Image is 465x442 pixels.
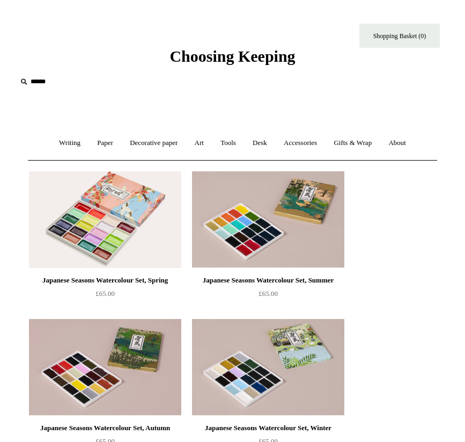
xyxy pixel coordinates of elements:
[245,129,275,157] a: Desk
[192,274,344,318] a: Japanese Seasons Watercolour Set, Summer £65.00
[122,129,185,157] a: Decorative paper
[169,47,295,65] span: Choosing Keeping
[213,129,243,157] a: Tools
[51,129,88,157] a: Writing
[169,56,295,63] a: Choosing Keeping
[29,319,181,416] img: Japanese Seasons Watercolour Set, Autumn
[29,274,181,318] a: Japanese Seasons Watercolour Set, Spring £65.00
[326,129,379,157] a: Gifts & Wrap
[195,274,342,287] div: Japanese Seasons Watercolour Set, Summer
[29,319,181,416] a: Japanese Seasons Watercolour Set, Autumn Japanese Seasons Watercolour Set, Autumn
[359,24,440,48] a: Shopping Basket (0)
[95,289,115,298] span: £65.00
[192,171,344,268] img: Japanese Seasons Watercolour Set, Summer
[29,171,181,268] img: Japanese Seasons Watercolour Set, Spring
[192,319,344,416] img: Japanese Seasons Watercolour Set, Winter
[381,129,414,157] a: About
[29,171,181,268] a: Japanese Seasons Watercolour Set, Spring Japanese Seasons Watercolour Set, Spring
[90,129,121,157] a: Paper
[259,289,278,298] span: £65.00
[32,422,179,434] div: Japanese Seasons Watercolour Set, Autumn
[276,129,324,157] a: Accessories
[187,129,211,157] a: Art
[192,319,344,416] a: Japanese Seasons Watercolour Set, Winter Japanese Seasons Watercolour Set, Winter
[32,274,179,287] div: Japanese Seasons Watercolour Set, Spring
[195,422,342,434] div: Japanese Seasons Watercolour Set, Winter
[192,171,344,268] a: Japanese Seasons Watercolour Set, Summer Japanese Seasons Watercolour Set, Summer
